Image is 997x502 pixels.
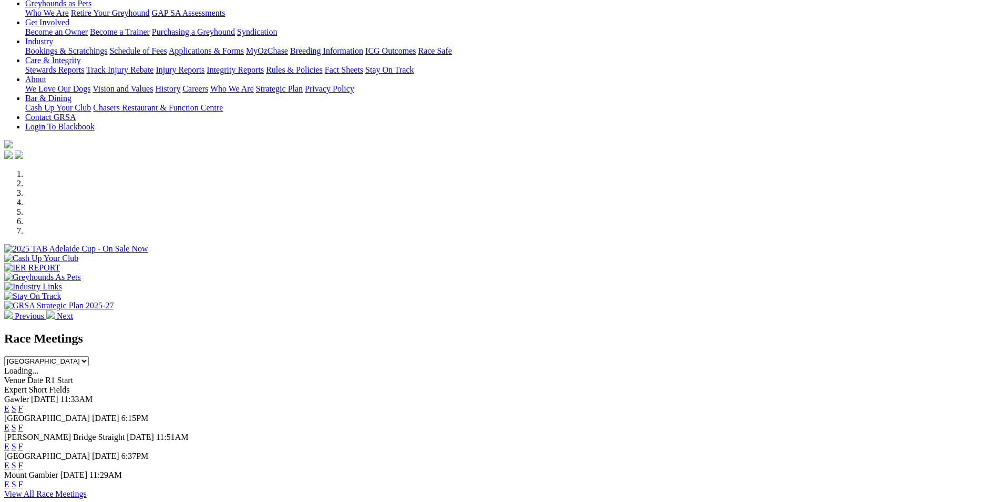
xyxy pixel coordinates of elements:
[4,480,9,489] a: E
[266,65,323,74] a: Rules & Policies
[25,103,91,112] a: Cash Up Your Club
[25,18,69,27] a: Get Involved
[25,84,993,94] div: About
[18,480,23,489] a: F
[4,404,9,413] a: E
[49,385,69,394] span: Fields
[25,113,76,122] a: Contact GRSA
[29,385,47,394] span: Short
[60,470,88,479] span: [DATE]
[25,122,95,131] a: Login To Blackbook
[12,461,16,470] a: S
[25,8,993,18] div: Greyhounds as Pets
[256,84,303,93] a: Strategic Plan
[121,451,149,460] span: 6:37PM
[25,65,84,74] a: Stewards Reports
[25,8,69,17] a: Who We Are
[127,433,154,441] span: [DATE]
[25,46,993,56] div: Industry
[46,312,73,320] a: Next
[4,423,9,432] a: E
[4,273,81,282] img: Greyhounds As Pets
[156,433,189,441] span: 11:51AM
[57,312,73,320] span: Next
[60,395,93,404] span: 11:33AM
[18,461,23,470] a: F
[25,75,46,84] a: About
[25,103,993,113] div: Bar & Dining
[86,65,153,74] a: Track Injury Rebate
[4,376,25,385] span: Venue
[365,46,416,55] a: ICG Outcomes
[12,404,16,413] a: S
[4,461,9,470] a: E
[25,46,107,55] a: Bookings & Scratchings
[155,84,180,93] a: History
[109,46,167,55] a: Schedule of Fees
[4,263,60,273] img: IER REPORT
[246,46,288,55] a: MyOzChase
[71,8,150,17] a: Retire Your Greyhound
[365,65,414,74] a: Stay On Track
[237,27,277,36] a: Syndication
[25,94,71,103] a: Bar & Dining
[207,65,264,74] a: Integrity Reports
[25,27,88,36] a: Become an Owner
[121,414,149,423] span: 6:15PM
[290,46,363,55] a: Breeding Information
[15,150,23,159] img: twitter.svg
[156,65,204,74] a: Injury Reports
[45,376,73,385] span: R1 Start
[4,414,90,423] span: [GEOGRAPHIC_DATA]
[4,366,38,375] span: Loading...
[4,292,61,301] img: Stay On Track
[210,84,254,93] a: Who We Are
[25,65,993,75] div: Care & Integrity
[4,244,148,254] img: 2025 TAB Adelaide Cup - On Sale Now
[305,84,354,93] a: Privacy Policy
[25,27,993,37] div: Get Involved
[92,84,153,93] a: Vision and Values
[418,46,451,55] a: Race Safe
[4,433,125,441] span: [PERSON_NAME] Bridge Straight
[4,489,87,498] a: View All Race Meetings
[31,395,58,404] span: [DATE]
[27,376,43,385] span: Date
[92,451,119,460] span: [DATE]
[182,84,208,93] a: Careers
[18,442,23,451] a: F
[4,451,90,460] span: [GEOGRAPHIC_DATA]
[18,404,23,413] a: F
[152,8,225,17] a: GAP SA Assessments
[4,301,114,310] img: GRSA Strategic Plan 2025-27
[4,442,9,451] a: E
[89,470,122,479] span: 11:29AM
[25,84,90,93] a: We Love Our Dogs
[12,480,16,489] a: S
[12,442,16,451] a: S
[169,46,244,55] a: Applications & Forms
[4,150,13,159] img: facebook.svg
[25,56,81,65] a: Care & Integrity
[90,27,150,36] a: Become a Trainer
[4,254,78,263] img: Cash Up Your Club
[4,310,13,319] img: chevron-left-pager-white.svg
[4,140,13,148] img: logo-grsa-white.png
[4,282,62,292] img: Industry Links
[18,423,23,432] a: F
[4,312,46,320] a: Previous
[4,470,58,479] span: Mount Gambier
[4,332,993,346] h2: Race Meetings
[4,385,27,394] span: Expert
[152,27,235,36] a: Purchasing a Greyhound
[325,65,363,74] a: Fact Sheets
[4,395,29,404] span: Gawler
[93,103,223,112] a: Chasers Restaurant & Function Centre
[12,423,16,432] a: S
[25,37,53,46] a: Industry
[46,310,55,319] img: chevron-right-pager-white.svg
[92,414,119,423] span: [DATE]
[15,312,44,320] span: Previous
